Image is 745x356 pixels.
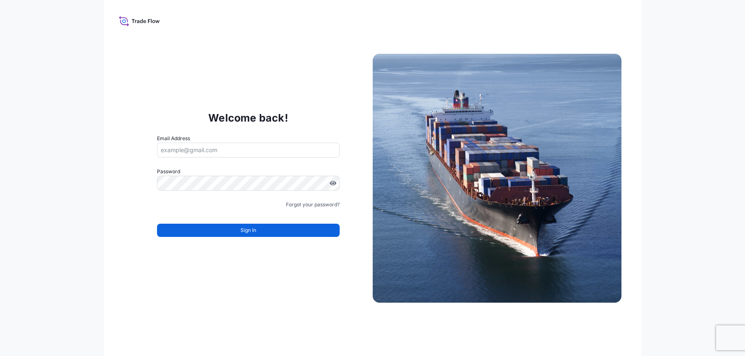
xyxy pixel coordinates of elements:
[157,143,340,158] input: example@gmail.com
[330,180,336,186] button: Show password
[157,224,340,237] button: Sign In
[157,167,340,176] label: Password
[373,54,621,303] img: Ship illustration
[208,111,288,124] p: Welcome back!
[286,201,340,209] a: Forgot your password?
[157,134,190,143] label: Email Address
[240,226,256,234] span: Sign In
